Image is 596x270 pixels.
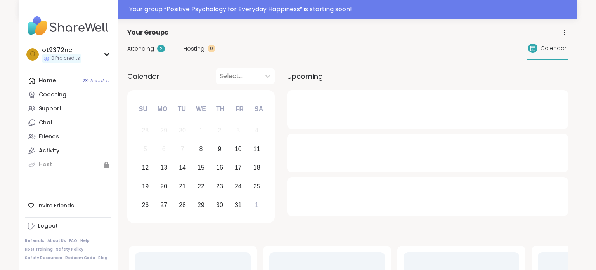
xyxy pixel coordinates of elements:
div: Choose Wednesday, October 29th, 2025 [193,197,210,213]
div: 1 [255,200,258,210]
div: Choose Thursday, October 16th, 2025 [211,160,228,176]
div: 20 [160,181,167,192]
div: Choose Saturday, October 25th, 2025 [248,178,265,195]
div: Choose Thursday, October 23rd, 2025 [211,178,228,195]
div: 19 [142,181,149,192]
div: 14 [179,162,186,173]
div: 29 [198,200,204,210]
div: 17 [235,162,242,173]
img: ShareWell Nav Logo [25,12,111,40]
a: Activity [25,144,111,158]
div: 29 [160,125,167,136]
span: Attending [127,45,154,53]
div: Th [212,101,229,118]
div: Choose Wednesday, October 22nd, 2025 [193,178,210,195]
a: Redeem Code [65,255,95,261]
div: 6 [162,144,166,154]
a: Referrals [25,238,44,244]
div: Activity [39,147,59,155]
div: Not available Monday, September 29th, 2025 [156,122,172,139]
div: Su [135,101,152,118]
a: Support [25,102,111,116]
div: Choose Monday, October 13th, 2025 [156,160,172,176]
div: 26 [142,200,149,210]
span: 0 Pro credits [51,55,80,62]
div: 27 [160,200,167,210]
div: 16 [216,162,223,173]
a: Chat [25,116,111,130]
div: 11 [253,144,260,154]
div: 9 [218,144,221,154]
div: 2 [218,125,221,136]
div: Mo [154,101,171,118]
div: 21 [179,181,186,192]
a: Safety Policy [56,247,83,252]
div: Choose Tuesday, October 28th, 2025 [174,197,191,213]
div: Tu [173,101,190,118]
div: 24 [235,181,242,192]
div: Host [39,161,52,169]
div: Choose Monday, October 27th, 2025 [156,197,172,213]
div: Choose Saturday, October 11th, 2025 [248,141,265,158]
div: 10 [235,144,242,154]
div: Choose Sunday, October 26th, 2025 [137,197,154,213]
span: Calendar [127,71,159,82]
div: Not available Sunday, October 5th, 2025 [137,141,154,158]
div: Not available Wednesday, October 1st, 2025 [193,122,210,139]
a: Logout [25,219,111,233]
a: Safety Resources [25,255,62,261]
div: Choose Tuesday, October 14th, 2025 [174,160,191,176]
div: 8 [199,144,203,154]
div: 0 [208,45,215,52]
div: 13 [160,162,167,173]
span: Your Groups [127,28,168,37]
div: Support [39,105,62,113]
div: Not available Thursday, October 2nd, 2025 [211,122,228,139]
div: Choose Saturday, October 18th, 2025 [248,160,265,176]
a: About Us [47,238,66,244]
div: 5 [144,144,147,154]
span: Hosting [184,45,204,53]
div: 7 [181,144,184,154]
div: 1 [199,125,203,136]
a: Friends [25,130,111,144]
div: Not available Tuesday, October 7th, 2025 [174,141,191,158]
a: Coaching [25,88,111,102]
div: month 2025-10 [136,121,266,214]
div: 30 [179,125,186,136]
div: 25 [253,181,260,192]
div: Choose Friday, October 24th, 2025 [230,178,246,195]
div: Choose Friday, October 31st, 2025 [230,197,246,213]
div: ot9372nc [42,46,81,54]
div: Chat [39,119,53,127]
div: Not available Monday, October 6th, 2025 [156,141,172,158]
div: Choose Friday, October 10th, 2025 [230,141,246,158]
div: 12 [142,162,149,173]
div: Choose Thursday, October 30th, 2025 [211,197,228,213]
div: 4 [255,125,258,136]
div: Choose Tuesday, October 21st, 2025 [174,178,191,195]
div: Sa [250,101,267,118]
div: 3 [236,125,240,136]
div: Not available Saturday, October 4th, 2025 [248,122,265,139]
div: Choose Wednesday, October 15th, 2025 [193,160,210,176]
div: Not available Friday, October 3rd, 2025 [230,122,246,139]
a: Host [25,158,111,172]
div: Choose Wednesday, October 8th, 2025 [193,141,210,158]
div: Choose Thursday, October 9th, 2025 [211,141,228,158]
a: FAQ [69,238,77,244]
div: 22 [198,181,204,192]
a: Blog [98,255,107,261]
div: 31 [235,200,242,210]
div: 18 [253,162,260,173]
div: 23 [216,181,223,192]
div: Friends [39,133,59,141]
span: Upcoming [287,71,323,82]
div: Choose Sunday, October 12th, 2025 [137,160,154,176]
span: o [30,49,35,59]
a: Host Training [25,247,53,252]
div: Your group “ Positive Psychology for Everyday Happiness ” is starting soon! [129,5,573,14]
div: Invite Friends [25,199,111,213]
div: 28 [142,125,149,136]
div: 15 [198,162,204,173]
